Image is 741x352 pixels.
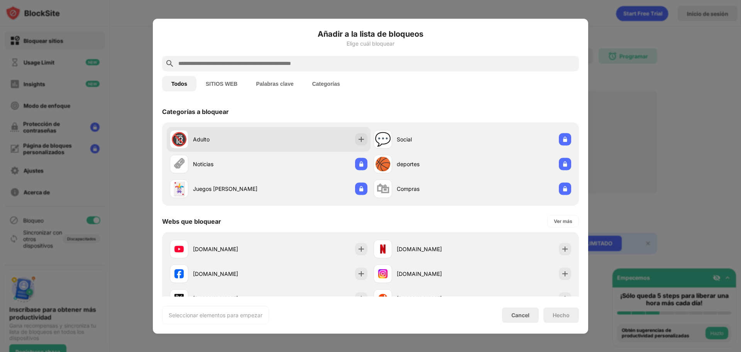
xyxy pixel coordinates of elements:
[511,312,530,318] div: Cancel
[376,181,389,197] div: 🛍
[196,76,247,91] button: SITIOS WEB
[162,217,221,225] div: Webs que bloquear
[193,185,269,193] div: Juegos [PERSON_NAME]
[174,294,184,303] img: favicons
[554,217,572,225] div: Ver más
[397,185,472,193] div: Compras
[397,245,472,253] div: [DOMAIN_NAME]
[169,311,262,319] div: Seleccionar elementos para empezar
[162,40,579,46] div: Elige cuál bloquear
[162,28,579,39] h6: Añadir a la lista de bloqueos
[397,135,472,143] div: Social
[162,107,229,115] div: Categorías a bloquear
[173,156,186,172] div: 🗞
[165,59,174,68] img: search.svg
[247,76,303,91] button: Palabras clave
[171,181,187,197] div: 🃏
[193,270,269,278] div: [DOMAIN_NAME]
[397,294,472,303] div: [DOMAIN_NAME]
[174,269,184,278] img: favicons
[397,270,472,278] div: [DOMAIN_NAME]
[378,294,387,303] img: favicons
[375,156,391,172] div: 🏀
[171,131,187,147] div: 🔞
[193,294,269,303] div: [DOMAIN_NAME]
[303,76,349,91] button: Categorías
[193,245,269,253] div: [DOMAIN_NAME]
[397,160,472,168] div: deportes
[193,135,269,143] div: Adulto
[378,269,387,278] img: favicons
[553,312,570,318] div: Hecho
[162,76,196,91] button: Todos
[375,131,391,147] div: 💬
[193,160,269,168] div: Noticias
[378,244,387,253] img: favicons
[174,244,184,253] img: favicons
